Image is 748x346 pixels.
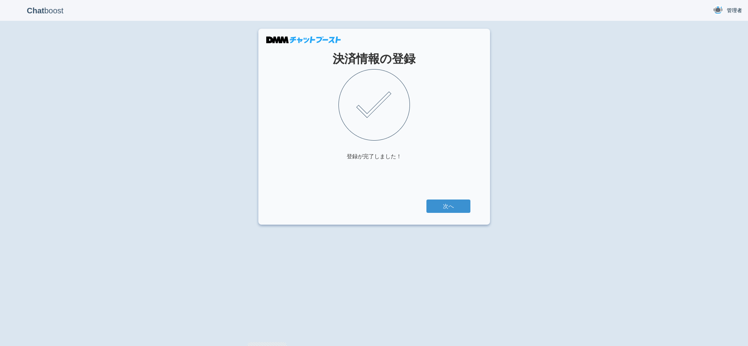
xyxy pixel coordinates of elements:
img: check.png [338,69,410,141]
h1: 決済情報の登録 [278,52,470,65]
b: Chat [27,6,44,15]
p: boost [6,1,84,20]
div: 登録が完了しました！ [347,152,402,160]
span: 管理者 [727,7,742,15]
img: DMMチャットブースト [266,37,341,43]
img: User Image [713,5,723,15]
a: 次へ [426,200,470,213]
